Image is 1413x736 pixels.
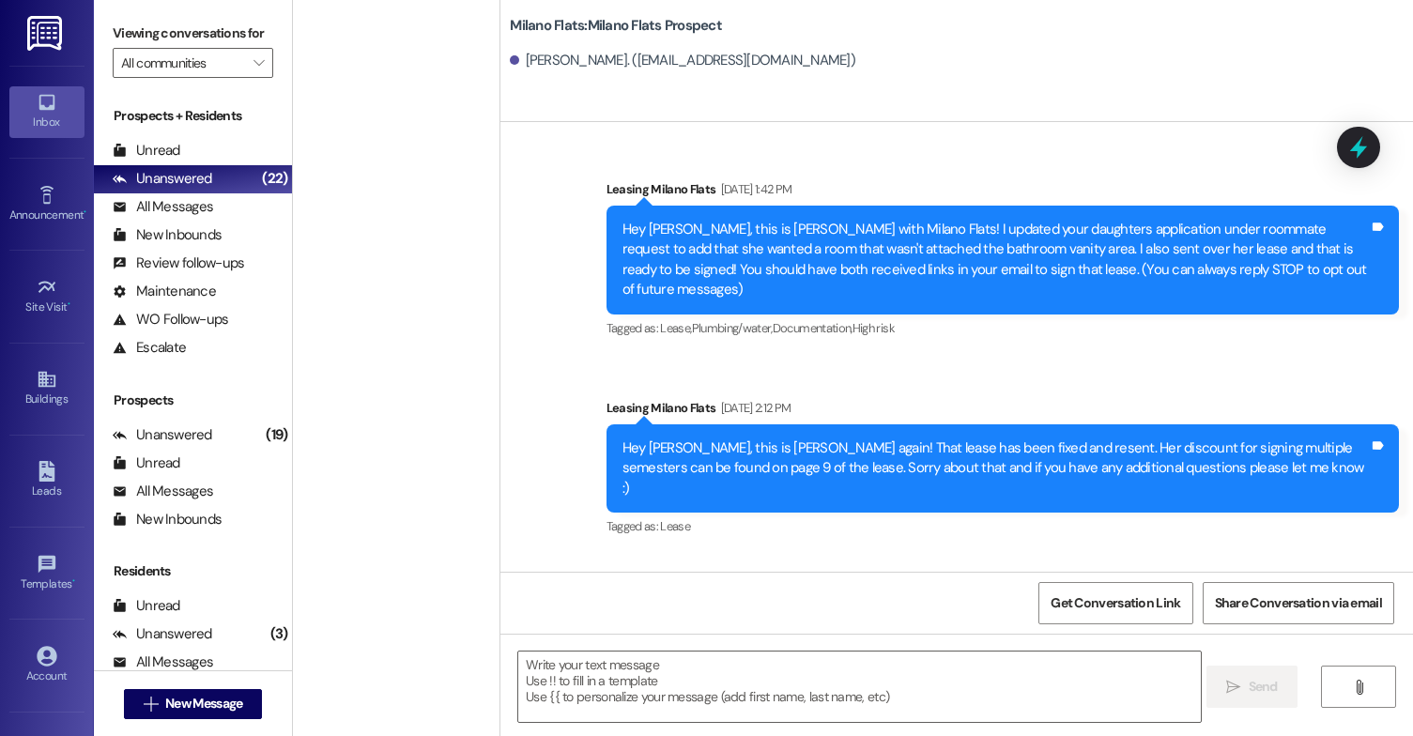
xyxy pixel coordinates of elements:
img: ResiDesk Logo [27,16,66,51]
span: Share Conversation via email [1215,593,1382,613]
div: Residents [94,561,292,581]
span: • [72,575,75,588]
a: Leads [9,455,84,506]
div: Unanswered [113,425,212,445]
div: All Messages [113,482,213,501]
div: (3) [266,620,293,649]
a: Buildings [9,363,84,414]
span: High risk [852,320,895,336]
i:  [253,55,264,70]
i:  [144,697,158,712]
span: New Message [165,694,242,713]
div: Escalate [113,338,186,358]
div: Prospects [94,391,292,410]
div: [DATE] 1:42 PM [716,179,792,199]
div: WO Follow-ups [113,310,228,330]
div: (22) [257,164,292,193]
div: Tagged as: [607,314,1399,342]
div: Unread [113,596,180,616]
span: • [84,206,86,219]
div: Unanswered [113,169,212,189]
button: Send [1206,666,1298,708]
input: All communities [121,48,243,78]
b: Milano Flats: Milano Flats Prospect [510,16,722,36]
button: New Message [124,689,263,719]
a: Site Visit • [9,271,84,322]
a: Templates • [9,548,84,599]
div: Unread [113,453,180,473]
span: • [68,298,70,311]
label: Viewing conversations for [113,19,273,48]
div: New Inbounds [113,510,222,529]
div: [PERSON_NAME]. ([EMAIL_ADDRESS][DOMAIN_NAME]) [510,51,855,70]
div: Prospects + Residents [94,106,292,126]
span: Documentation , [773,320,852,336]
span: Plumbing/water , [692,320,773,336]
div: All Messages [113,197,213,217]
button: Get Conversation Link [1038,582,1192,624]
a: Inbox [9,86,84,137]
div: (19) [261,421,292,450]
div: Unanswered [113,624,212,644]
span: Get Conversation Link [1051,593,1180,613]
div: Review follow-ups [113,253,244,273]
div: Hey [PERSON_NAME], this is [PERSON_NAME] again! That lease has been fixed and resent. Her discoun... [622,438,1369,498]
span: Lease [660,518,690,534]
span: Lease , [660,320,691,336]
div: Unread [113,141,180,161]
div: New Inbounds [113,225,222,245]
i:  [1352,680,1366,695]
span: Send [1249,677,1278,697]
div: Tagged as: [607,513,1399,540]
div: Leasing Milano Flats [607,398,1399,424]
button: Share Conversation via email [1203,582,1394,624]
div: [DATE] 2:12 PM [716,398,791,418]
div: Leasing Milano Flats [607,179,1399,206]
a: Account [9,640,84,691]
div: All Messages [113,652,213,672]
i:  [1226,680,1240,695]
div: Hey [PERSON_NAME], this is [PERSON_NAME] with Milano Flats! I updated your daughters application ... [622,220,1369,300]
div: Maintenance [113,282,216,301]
